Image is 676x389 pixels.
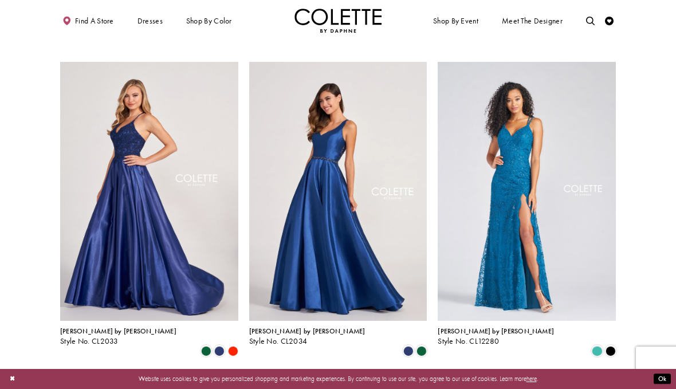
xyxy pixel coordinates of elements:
[584,9,597,33] a: Toggle search
[502,17,563,25] span: Meet the designer
[431,9,480,33] span: Shop By Event
[433,17,478,25] span: Shop By Event
[60,328,176,346] div: Colette by Daphne Style No. CL2033
[249,336,308,346] span: Style No. CL2034
[60,336,119,346] span: Style No. CL2033
[184,9,234,33] span: Shop by color
[403,345,414,356] i: Navy Blue
[249,62,427,321] a: Visit Colette by Daphne Style No. CL2034 Page
[228,345,238,356] i: Scarlet
[249,327,365,336] span: [PERSON_NAME] by [PERSON_NAME]
[438,328,554,346] div: Colette by Daphne Style No. CL12280
[654,374,671,384] button: Submit Dialog
[294,9,382,33] img: Colette by Daphne
[135,9,165,33] span: Dresses
[526,375,537,383] a: here
[500,9,565,33] a: Meet the designer
[186,17,232,25] span: Shop by color
[60,327,176,336] span: [PERSON_NAME] by [PERSON_NAME]
[294,9,382,33] a: Visit Home Page
[62,373,614,384] p: Website uses cookies to give you personalized shopping and marketing experiences. By continuing t...
[5,371,19,387] button: Close Dialog
[603,9,616,33] a: Check Wishlist
[60,9,116,33] a: Find a store
[606,345,616,356] i: Black
[60,62,238,321] a: Visit Colette by Daphne Style No. CL2033 Page
[137,17,163,25] span: Dresses
[249,328,365,346] div: Colette by Daphne Style No. CL2034
[438,327,554,336] span: [PERSON_NAME] by [PERSON_NAME]
[75,17,114,25] span: Find a store
[438,336,499,346] span: Style No. CL12280
[201,345,211,356] i: Hunter
[438,62,616,321] a: Visit Colette by Daphne Style No. CL12280 Page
